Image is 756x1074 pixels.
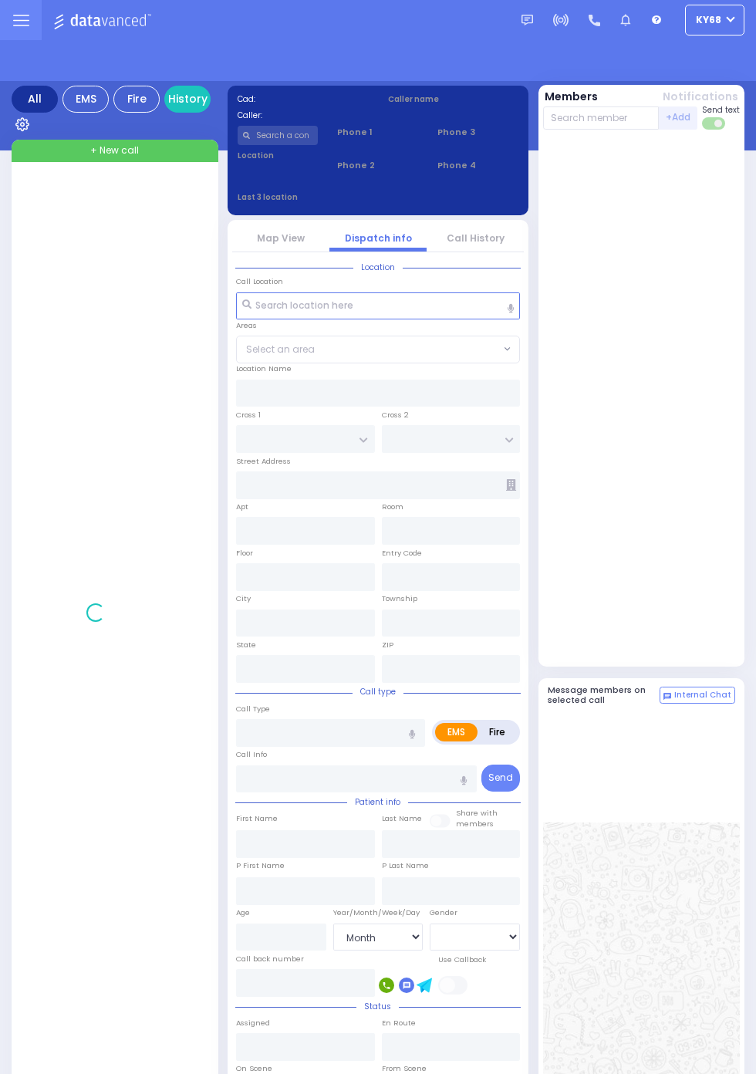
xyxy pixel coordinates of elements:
[236,640,256,650] label: State
[238,126,319,145] input: Search a contact
[236,502,248,512] label: Apt
[382,1018,416,1028] label: En Route
[236,860,285,871] label: P First Name
[702,116,727,131] label: Turn off text
[437,126,518,139] span: Phone 3
[388,93,519,105] label: Caller name
[353,262,403,273] span: Location
[382,1063,427,1074] label: From Scene
[164,86,211,113] a: History
[236,320,257,331] label: Areas
[382,410,409,420] label: Cross 2
[90,144,139,157] span: + New call
[238,191,379,203] label: Last 3 location
[236,456,291,467] label: Street Address
[236,292,520,320] input: Search location here
[481,765,520,792] button: Send
[12,86,58,113] div: All
[382,813,422,824] label: Last Name
[236,749,267,760] label: Call Info
[545,89,598,105] button: Members
[430,907,457,918] label: Gender
[663,693,671,701] img: comment-alt.png
[382,860,429,871] label: P Last Name
[660,687,735,704] button: Internal Chat
[696,13,721,27] span: ky68
[456,819,494,829] span: members
[236,548,253,559] label: Floor
[62,86,109,113] div: EMS
[238,93,369,105] label: Cad:
[345,231,412,245] a: Dispatch info
[257,231,305,245] a: Map View
[347,796,408,808] span: Patient info
[236,907,250,918] label: Age
[53,11,156,30] img: Logo
[238,150,319,161] label: Location
[447,231,505,245] a: Call History
[685,5,744,35] button: ky68
[521,15,533,26] img: message.svg
[548,685,660,705] h5: Message members on selected call
[382,593,417,604] label: Township
[382,548,422,559] label: Entry Code
[236,593,251,604] label: City
[236,410,261,420] label: Cross 1
[382,502,403,512] label: Room
[435,723,478,741] label: EMS
[236,954,304,964] label: Call back number
[238,110,369,121] label: Caller:
[246,343,315,356] span: Select an area
[543,106,660,130] input: Search member
[438,954,486,965] label: Use Callback
[236,276,283,287] label: Call Location
[663,89,738,105] button: Notifications
[702,104,740,116] span: Send text
[382,640,393,650] label: ZIP
[437,159,518,172] span: Phone 4
[236,1018,270,1028] label: Assigned
[674,690,731,701] span: Internal Chat
[356,1001,399,1012] span: Status
[236,1063,272,1074] label: On Scene
[353,686,403,697] span: Call type
[236,813,278,824] label: First Name
[337,159,418,172] span: Phone 2
[236,704,270,714] label: Call Type
[113,86,160,113] div: Fire
[456,808,498,818] small: Share with
[337,126,418,139] span: Phone 1
[477,723,518,741] label: Fire
[333,907,424,918] div: Year/Month/Week/Day
[506,479,516,491] span: Other building occupants
[236,363,292,374] label: Location Name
